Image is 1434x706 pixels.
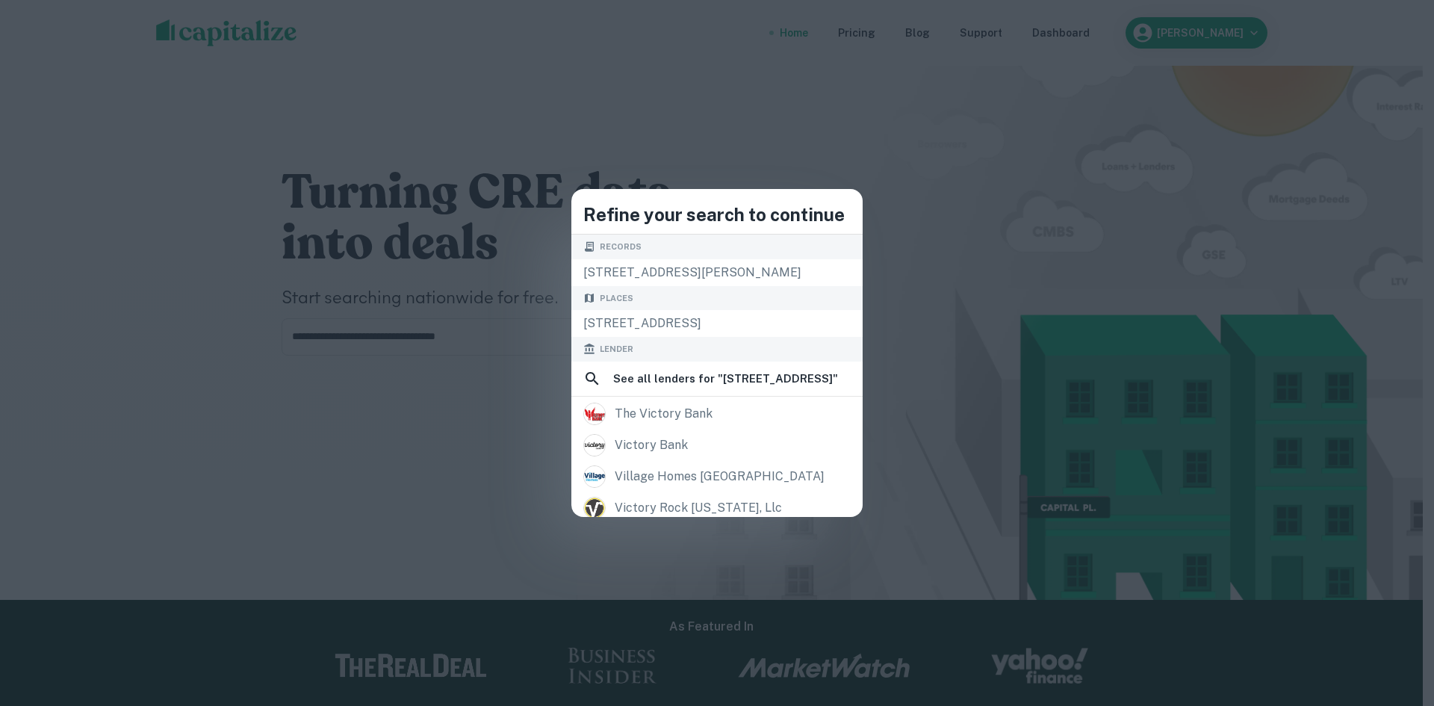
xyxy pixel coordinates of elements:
div: victory bank [615,434,688,456]
h6: See all lenders for " [STREET_ADDRESS] " [613,370,838,388]
div: [STREET_ADDRESS] [571,310,863,337]
a: the victory bank [571,398,863,430]
div: [STREET_ADDRESS][PERSON_NAME] [571,259,863,286]
img: picture [584,435,605,456]
a: village homes [GEOGRAPHIC_DATA] [571,461,863,492]
a: victory bank [571,430,863,461]
img: picture [584,403,605,424]
span: Records [600,241,642,253]
h4: Refine your search to continue [583,201,851,228]
div: the victory bank [615,403,713,425]
img: picture [584,498,605,518]
div: victory rock [US_STATE], llc [615,497,782,519]
img: picture [584,466,605,487]
span: Lender [600,343,633,356]
div: village homes [GEOGRAPHIC_DATA] [615,465,825,488]
span: Places [600,292,633,305]
a: victory rock [US_STATE], llc [571,492,863,524]
iframe: Chat Widget [1359,586,1434,658]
